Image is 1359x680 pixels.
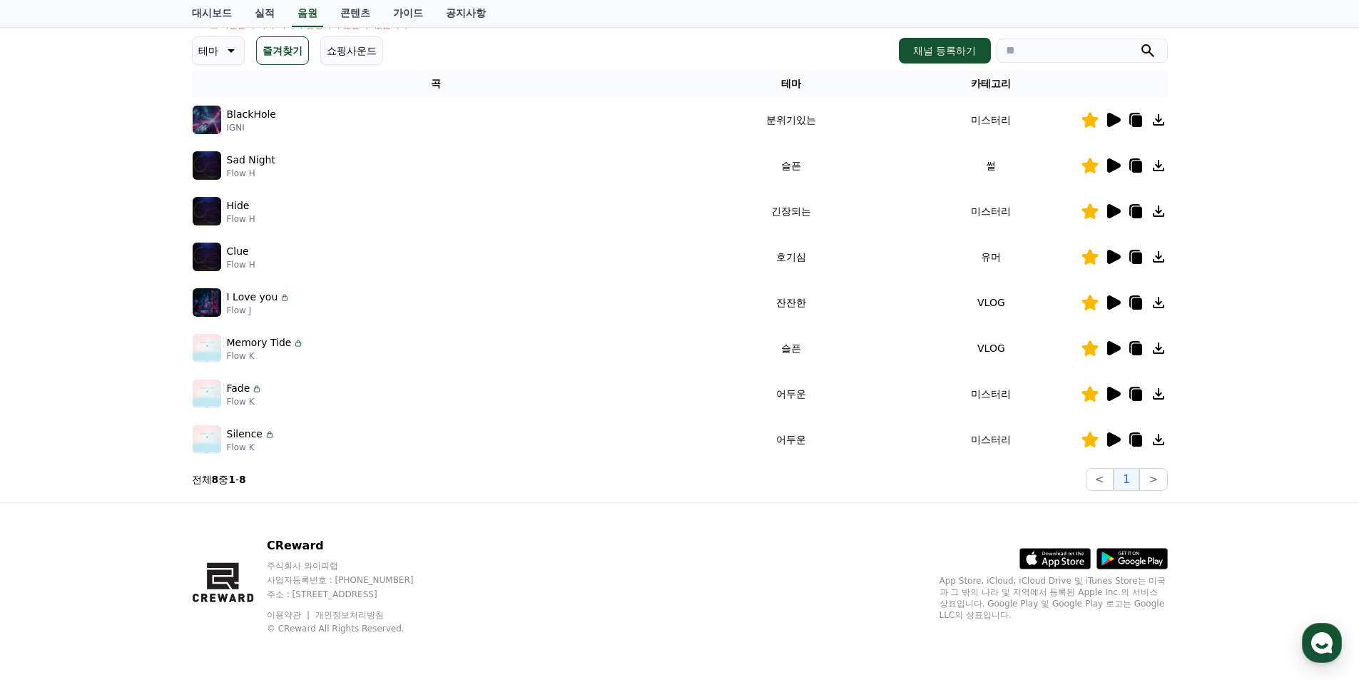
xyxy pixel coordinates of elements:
img: music [193,197,221,225]
td: 미스터리 [902,97,1080,143]
img: music [193,151,221,180]
p: 사업자등록번호 : [PHONE_NUMBER] [267,574,441,586]
td: 썰 [902,143,1080,188]
p: Clue [227,244,249,259]
p: Silence [227,427,263,442]
button: 테마 [192,36,245,65]
td: 분위기있는 [681,97,902,143]
a: 홈 [4,452,94,488]
p: Flow K [227,396,263,407]
th: 테마 [681,71,902,97]
strong: 8 [212,474,219,485]
td: 호기심 [681,234,902,280]
p: Memory Tide [227,335,292,350]
p: © CReward All Rights Reserved. [267,623,441,634]
td: 미스터리 [902,417,1080,462]
p: Flow H [227,168,275,179]
p: 주식회사 와이피랩 [267,560,441,572]
p: Fade [227,381,250,396]
td: 미스터리 [902,188,1080,234]
img: music [193,106,221,134]
a: 이용약관 [267,610,312,620]
strong: 1 [228,474,235,485]
span: 설정 [220,474,238,485]
p: Sad Night [227,153,275,168]
p: IGNI [227,122,276,133]
td: 유머 [902,234,1080,280]
td: 어두운 [681,371,902,417]
p: Flow K [227,350,305,362]
td: 슬픈 [681,325,902,371]
p: App Store, iCloud, iCloud Drive 및 iTunes Store는 미국과 그 밖의 나라 및 지역에서 등록된 Apple Inc.의 서비스 상표입니다. Goo... [940,575,1168,621]
p: Flow K [227,442,275,453]
img: music [193,243,221,271]
p: 전체 중 - [192,472,246,487]
td: VLOG [902,280,1080,325]
img: music [193,425,221,454]
td: 어두운 [681,417,902,462]
p: 주소 : [STREET_ADDRESS] [267,589,441,600]
p: BlackHole [227,107,276,122]
button: 채널 등록하기 [899,38,990,64]
button: < [1086,468,1114,491]
span: 대화 [131,475,148,486]
p: I Love you [227,290,278,305]
td: 잔잔한 [681,280,902,325]
a: 대화 [94,452,184,488]
span: 홈 [45,474,54,485]
a: 설정 [184,452,274,488]
p: Flow H [227,213,255,225]
th: 카테고리 [902,71,1080,97]
button: 즐겨찾기 [256,36,309,65]
img: music [193,380,221,408]
p: Flow J [227,305,291,316]
button: 1 [1114,468,1139,491]
td: VLOG [902,325,1080,371]
strong: 8 [239,474,246,485]
td: 미스터리 [902,371,1080,417]
img: music [193,288,221,317]
td: 긴장되는 [681,188,902,234]
img: music [193,334,221,362]
th: 곡 [192,71,681,97]
p: Hide [227,198,250,213]
a: 개인정보처리방침 [315,610,384,620]
p: CReward [267,537,441,554]
button: > [1139,468,1167,491]
td: 슬픈 [681,143,902,188]
p: 테마 [198,41,218,61]
button: 쇼핑사운드 [320,36,383,65]
p: Flow H [227,259,255,270]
